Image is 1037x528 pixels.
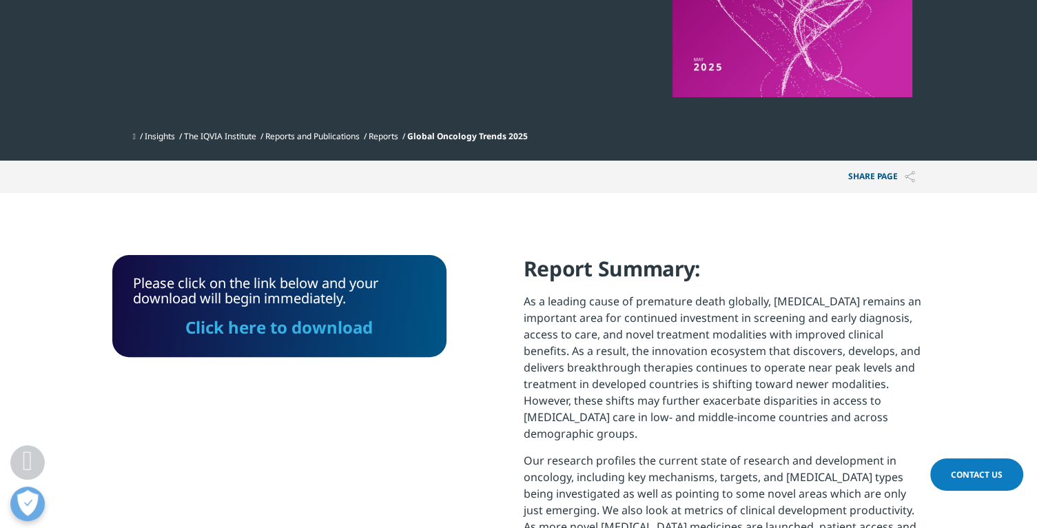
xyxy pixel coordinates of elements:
[184,130,256,142] a: The IQVIA Institute
[524,293,925,452] p: As a leading cause of premature death globally, [MEDICAL_DATA] remains an important area for cont...
[930,458,1023,491] a: Contact Us
[905,171,915,183] img: Share PAGE
[407,130,528,142] span: Global Oncology Trends 2025
[951,469,1003,480] span: Contact Us
[265,130,360,142] a: Reports and Publications
[10,487,45,521] button: Open Preferences
[524,255,925,293] h4: Report Summary:
[185,316,373,338] a: Click here to download
[145,130,175,142] a: Insights
[838,161,925,193] p: Share PAGE
[838,161,925,193] button: Share PAGEShare PAGE
[133,276,426,336] div: Please click on the link below and your download will begin immediately.
[369,130,398,142] a: Reports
